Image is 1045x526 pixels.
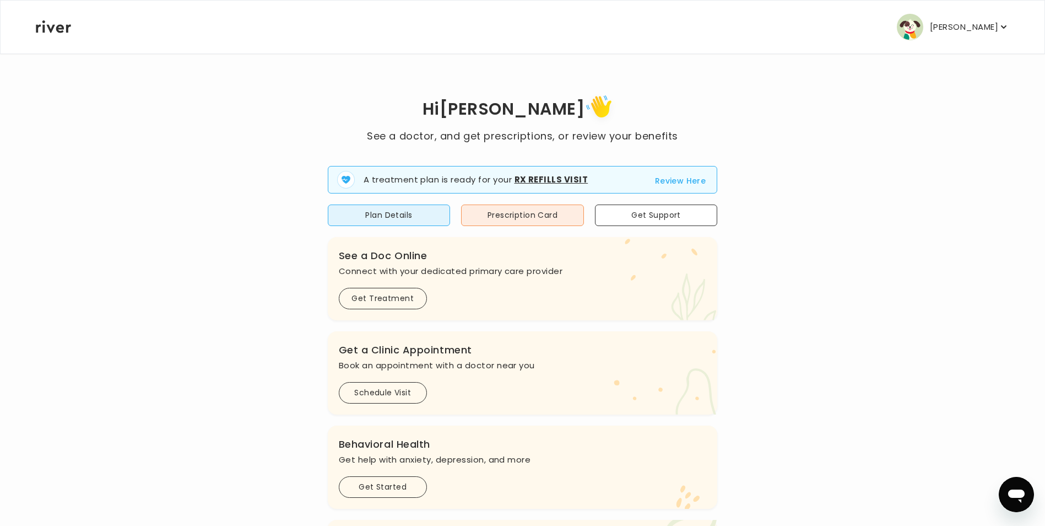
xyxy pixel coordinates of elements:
[339,264,707,279] p: Connect with your dedicated primary care provider
[339,382,427,404] button: Schedule Visit
[655,174,706,187] button: Review Here
[339,358,707,373] p: Book an appointment with a doctor near you
[461,205,584,226] button: Prescription Card
[515,174,588,185] strong: Rx Refills Visit
[339,476,427,498] button: Get Started
[897,14,1009,40] button: user avatar[PERSON_NAME]
[339,248,707,264] h3: See a Doc Online
[339,288,427,309] button: Get Treatment
[897,14,923,40] img: user avatar
[999,477,1034,512] iframe: Button to launch messaging window
[367,92,678,128] h1: Hi [PERSON_NAME]
[367,128,678,144] p: See a doctor, and get prescriptions, or review your benefits
[595,205,718,226] button: Get Support
[339,437,707,452] h3: Behavioral Health
[364,174,588,186] p: A treatment plan is ready for your
[339,452,707,468] p: Get help with anxiety, depression, and more
[339,342,707,358] h3: Get a Clinic Appointment
[328,205,451,226] button: Plan Details
[930,19,998,35] p: [PERSON_NAME]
